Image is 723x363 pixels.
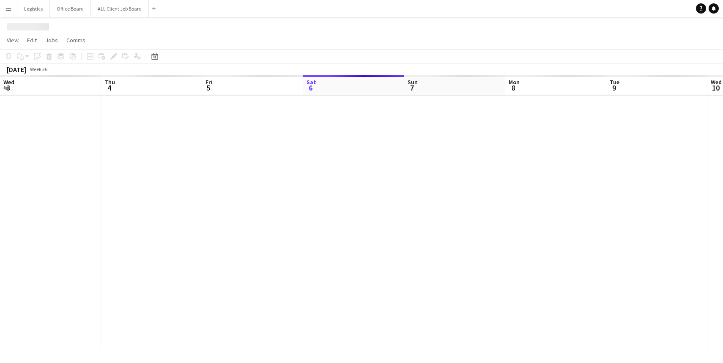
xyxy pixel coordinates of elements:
[17,0,50,17] button: Logistics
[2,83,14,93] span: 3
[711,78,722,86] span: Wed
[204,83,212,93] span: 5
[7,65,26,74] div: [DATE]
[50,0,91,17] button: Office Board
[7,36,19,44] span: View
[608,83,619,93] span: 9
[24,35,40,46] a: Edit
[307,78,316,86] span: Sat
[408,78,418,86] span: Sun
[27,36,37,44] span: Edit
[42,35,61,46] a: Jobs
[103,83,115,93] span: 4
[104,78,115,86] span: Thu
[709,83,722,93] span: 10
[3,35,22,46] a: View
[63,35,89,46] a: Comms
[305,83,316,93] span: 6
[45,36,58,44] span: Jobs
[509,78,520,86] span: Mon
[507,83,520,93] span: 8
[406,83,418,93] span: 7
[205,78,212,86] span: Fri
[28,66,49,72] span: Week 36
[91,0,149,17] button: ALL Client Job Board
[610,78,619,86] span: Tue
[3,78,14,86] span: Wed
[66,36,85,44] span: Comms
